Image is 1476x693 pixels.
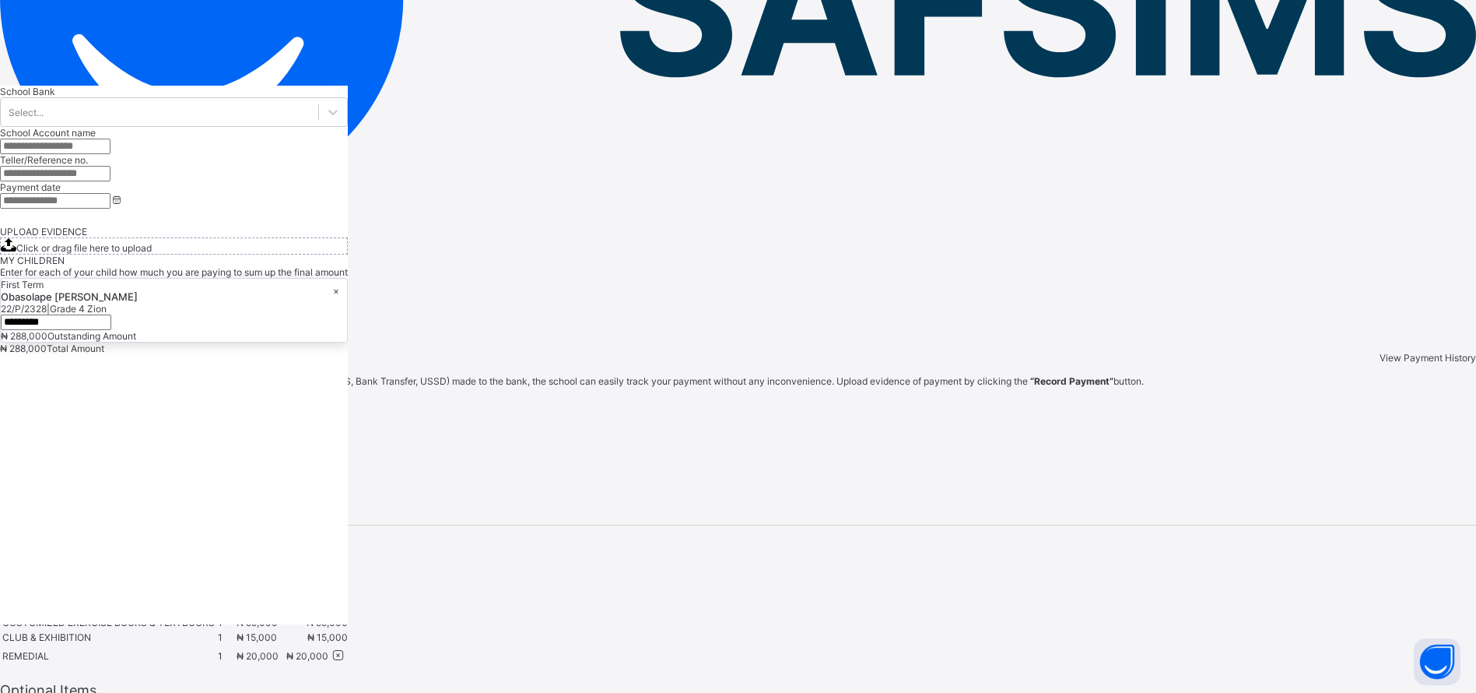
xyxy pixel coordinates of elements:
[1,330,47,342] span: ₦ 288,000
[47,343,104,354] span: Total Amount
[237,631,277,643] span: ₦ 15,000
[237,650,279,662] span: ₦ 20,000
[217,631,234,644] td: 1
[217,646,234,667] td: 1
[1380,352,1476,364] span: View Payment History
[1,290,347,303] span: Obasolape [PERSON_NAME]
[1,279,44,290] span: First Term
[16,242,152,254] span: Click or drag file here to upload
[2,631,215,643] div: CLUB & EXHIBITION
[196,375,1144,387] span: By recording all payments (i.e., POS, Bank Transfer, USSD) made to the bank, the school can easil...
[47,330,136,342] span: Outstanding Amount
[1030,375,1113,387] b: “Record Payment”
[1,303,107,315] span: 22/P/2328 | Grade 4 Zion
[9,107,44,118] div: Select...
[333,285,339,297] div: ×
[1414,638,1460,685] button: Open asap
[307,631,348,643] span: ₦ 15,000
[2,650,215,662] div: REMEDIAL
[286,650,328,662] span: ₦ 20,000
